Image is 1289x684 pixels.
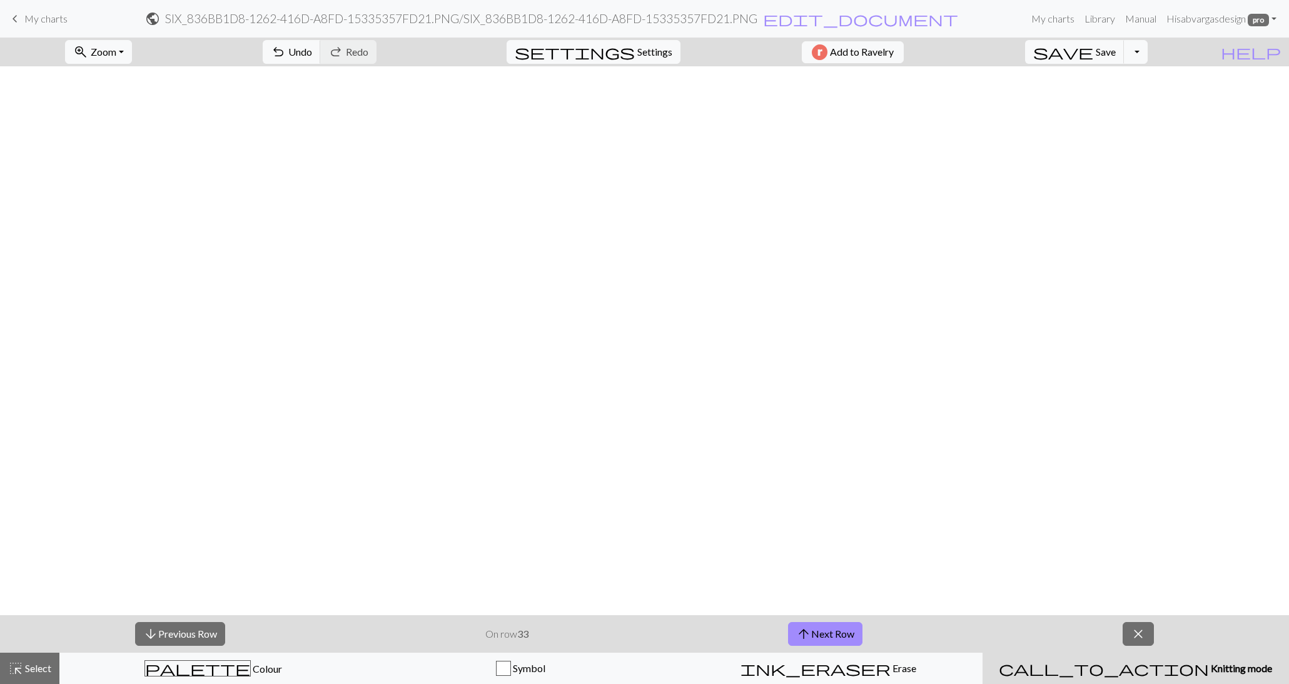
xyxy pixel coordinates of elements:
span: Erase [891,662,916,674]
button: Add to Ravelry [802,41,904,63]
span: call_to_action [999,660,1209,677]
a: Library [1079,6,1120,31]
a: My charts [1026,6,1079,31]
span: highlight_alt [8,660,23,677]
button: SettingsSettings [507,40,680,64]
button: Erase [675,653,983,684]
span: edit_document [763,10,958,28]
button: Zoom [65,40,132,64]
span: Save [1096,46,1116,58]
span: Settings [637,44,672,59]
span: arrow_upward [796,625,811,643]
span: Colour [251,663,282,675]
span: Zoom [91,46,116,58]
span: palette [145,660,250,677]
img: Ravelry [812,44,827,60]
button: Knitting mode [983,653,1289,684]
span: close [1131,625,1146,643]
span: Symbol [511,662,545,674]
span: undo [271,43,286,61]
span: Undo [288,46,312,58]
span: keyboard_arrow_left [8,10,23,28]
button: Undo [263,40,321,64]
span: zoom_in [73,43,88,61]
span: arrow_downward [143,625,158,643]
button: Save [1025,40,1125,64]
a: Hisabvargasdesign pro [1161,6,1281,31]
button: Colour [59,653,367,684]
strong: 33 [517,628,528,640]
h2: SIX_836BB1D8-1262-416D-A8FD-15335357FD21.PNG / SIX_836BB1D8-1262-416D-A8FD-15335357FD21.PNG [165,11,757,26]
span: pro [1248,14,1269,26]
span: Add to Ravelry [830,44,894,60]
span: My charts [24,13,68,24]
a: My charts [8,8,68,29]
a: Manual [1120,6,1161,31]
span: ink_eraser [741,660,891,677]
span: Select [23,662,51,674]
i: Settings [515,44,635,59]
p: On row [485,626,528,641]
button: Previous Row [135,622,225,646]
span: help [1221,43,1281,61]
span: Knitting mode [1209,662,1272,674]
span: settings [515,43,635,61]
span: public [145,10,160,28]
button: Next Row [788,622,862,646]
span: save [1033,43,1093,61]
button: Symbol [367,653,675,684]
